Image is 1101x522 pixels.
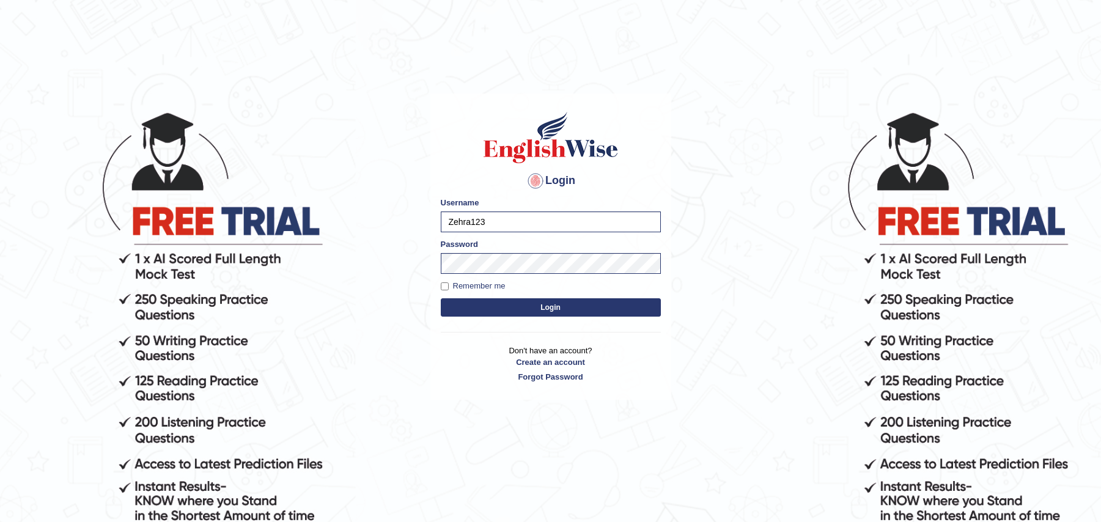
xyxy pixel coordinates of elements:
h4: Login [441,171,661,191]
label: Password [441,238,478,250]
a: Forgot Password [441,371,661,383]
input: Remember me [441,282,449,290]
label: Username [441,197,479,208]
label: Remember me [441,280,506,292]
button: Login [441,298,661,317]
a: Create an account [441,356,661,368]
img: Logo of English Wise sign in for intelligent practice with AI [481,110,620,165]
p: Don't have an account? [441,345,661,383]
